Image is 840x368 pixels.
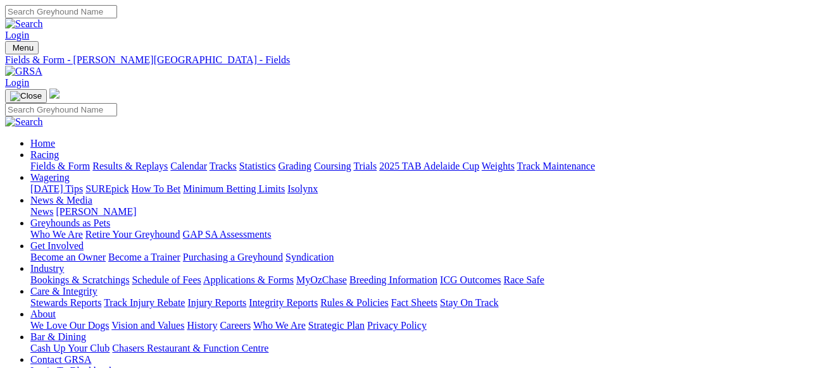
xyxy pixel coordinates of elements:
[5,18,43,30] img: Search
[349,274,437,285] a: Breeding Information
[287,183,318,194] a: Isolynx
[187,297,246,308] a: Injury Reports
[5,116,43,128] img: Search
[210,161,237,171] a: Tracks
[5,54,835,66] a: Fields & Form - [PERSON_NAME][GEOGRAPHIC_DATA] - Fields
[30,149,59,160] a: Racing
[30,320,109,331] a: We Love Our Dogs
[249,297,318,308] a: Integrity Reports
[30,240,84,251] a: Get Involved
[517,161,595,171] a: Track Maintenance
[183,183,285,194] a: Minimum Betting Limits
[239,161,276,171] a: Statistics
[296,274,347,285] a: MyOzChase
[30,263,64,274] a: Industry
[30,354,91,365] a: Contact GRSA
[30,297,835,309] div: Care & Integrity
[10,91,42,101] img: Close
[482,161,515,171] a: Weights
[30,172,70,183] a: Wagering
[30,218,110,228] a: Greyhounds as Pets
[30,161,90,171] a: Fields & Form
[253,320,306,331] a: Who We Are
[92,161,168,171] a: Results & Replays
[30,309,56,319] a: About
[132,183,181,194] a: How To Bet
[49,89,60,99] img: logo-grsa-white.png
[30,183,835,195] div: Wagering
[56,206,136,217] a: [PERSON_NAME]
[5,66,42,77] img: GRSA
[30,195,92,205] a: News & Media
[353,161,377,171] a: Trials
[30,343,110,353] a: Cash Up Your Club
[30,229,83,240] a: Who We Are
[5,103,117,116] input: Search
[220,320,251,331] a: Careers
[5,41,39,54] button: Toggle navigation
[5,77,29,88] a: Login
[85,229,180,240] a: Retire Your Greyhound
[108,252,180,262] a: Become a Trainer
[30,252,835,263] div: Get Involved
[379,161,479,171] a: 2025 TAB Adelaide Cup
[30,252,106,262] a: Become an Owner
[30,206,53,217] a: News
[85,183,129,194] a: SUREpick
[30,331,86,342] a: Bar & Dining
[30,183,83,194] a: [DATE] Tips
[170,161,207,171] a: Calendar
[30,320,835,331] div: About
[5,30,29,40] a: Login
[279,161,311,171] a: Grading
[5,5,117,18] input: Search
[111,320,184,331] a: Vision and Values
[203,274,294,285] a: Applications & Forms
[30,161,835,172] div: Racing
[104,297,185,308] a: Track Injury Rebate
[285,252,334,262] a: Syndication
[308,320,365,331] a: Strategic Plan
[30,206,835,218] div: News & Media
[367,320,427,331] a: Privacy Policy
[30,286,97,297] a: Care & Integrity
[183,252,283,262] a: Purchasing a Greyhound
[30,138,55,149] a: Home
[30,343,835,354] div: Bar & Dining
[440,274,501,285] a: ICG Outcomes
[391,297,437,308] a: Fact Sheets
[503,274,544,285] a: Race Safe
[5,89,47,103] button: Toggle navigation
[320,297,389,308] a: Rules & Policies
[30,274,835,286] div: Industry
[112,343,268,353] a: Chasers Restaurant & Function Centre
[187,320,217,331] a: History
[183,229,272,240] a: GAP SA Assessments
[30,229,835,240] div: Greyhounds as Pets
[314,161,351,171] a: Coursing
[30,274,129,285] a: Bookings & Scratchings
[30,297,101,308] a: Stewards Reports
[132,274,201,285] a: Schedule of Fees
[13,43,34,52] span: Menu
[440,297,498,308] a: Stay On Track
